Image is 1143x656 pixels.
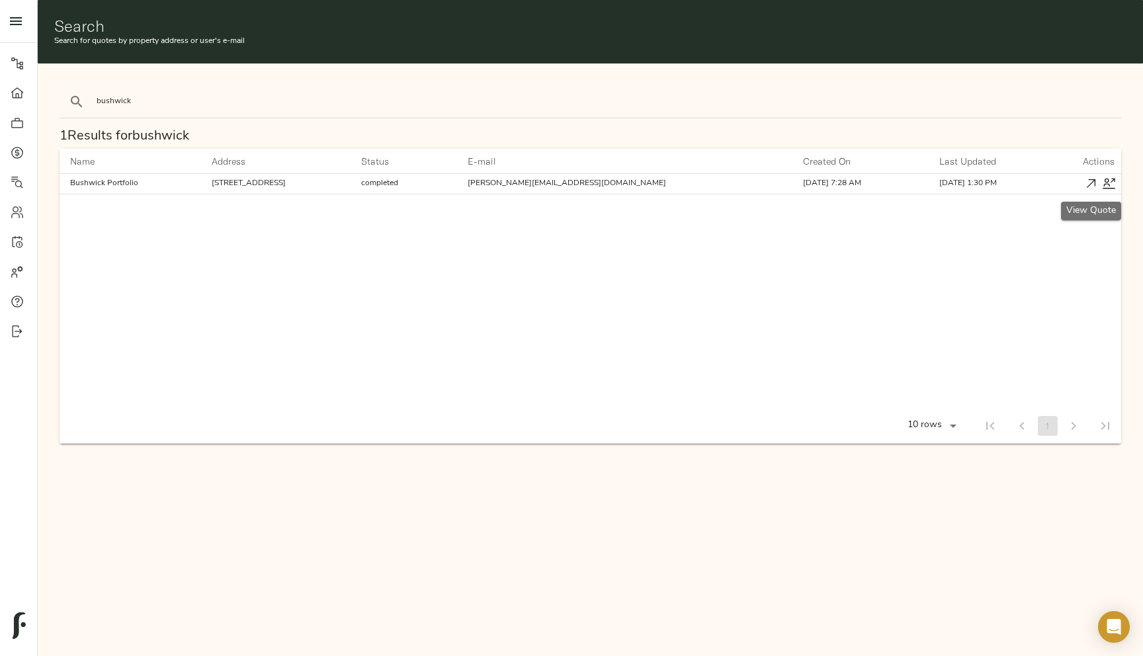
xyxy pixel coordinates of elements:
[60,174,200,194] td: Bushwick Portfolio
[792,174,929,194] td: [DATE] 7:28 AM
[54,35,1126,47] p: Search for quotes by property address or user's e-mail
[70,153,112,169] span: Name
[1058,419,1089,431] span: Next Page
[62,87,91,116] button: search
[361,153,406,169] span: Status
[468,153,513,169] span: E-mail
[929,174,1079,194] td: [DATE] 1:30 PM
[212,153,263,169] span: Address
[1089,419,1121,431] span: Last Page
[97,93,321,110] input: search
[1006,419,1038,431] span: Previous Page
[899,416,961,436] div: 10 rows
[60,129,1121,144] h3: 1 Results for bushwick
[70,153,95,169] div: Name
[361,153,389,169] div: Status
[803,153,868,169] span: Created On
[939,153,996,169] div: Last Updated
[468,153,496,169] div: E-mail
[974,419,1006,431] span: First Page
[939,153,1013,169] span: Last Updated
[201,174,351,194] td: [STREET_ADDRESS]
[457,174,792,194] td: [PERSON_NAME][EMAIL_ADDRESS][DOMAIN_NAME]
[904,420,945,431] div: 10 rows
[212,153,245,169] div: Address
[1098,611,1130,643] div: Open Intercom Messenger
[803,153,851,169] div: Created On
[54,17,1126,35] h1: Search
[351,174,457,194] td: completed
